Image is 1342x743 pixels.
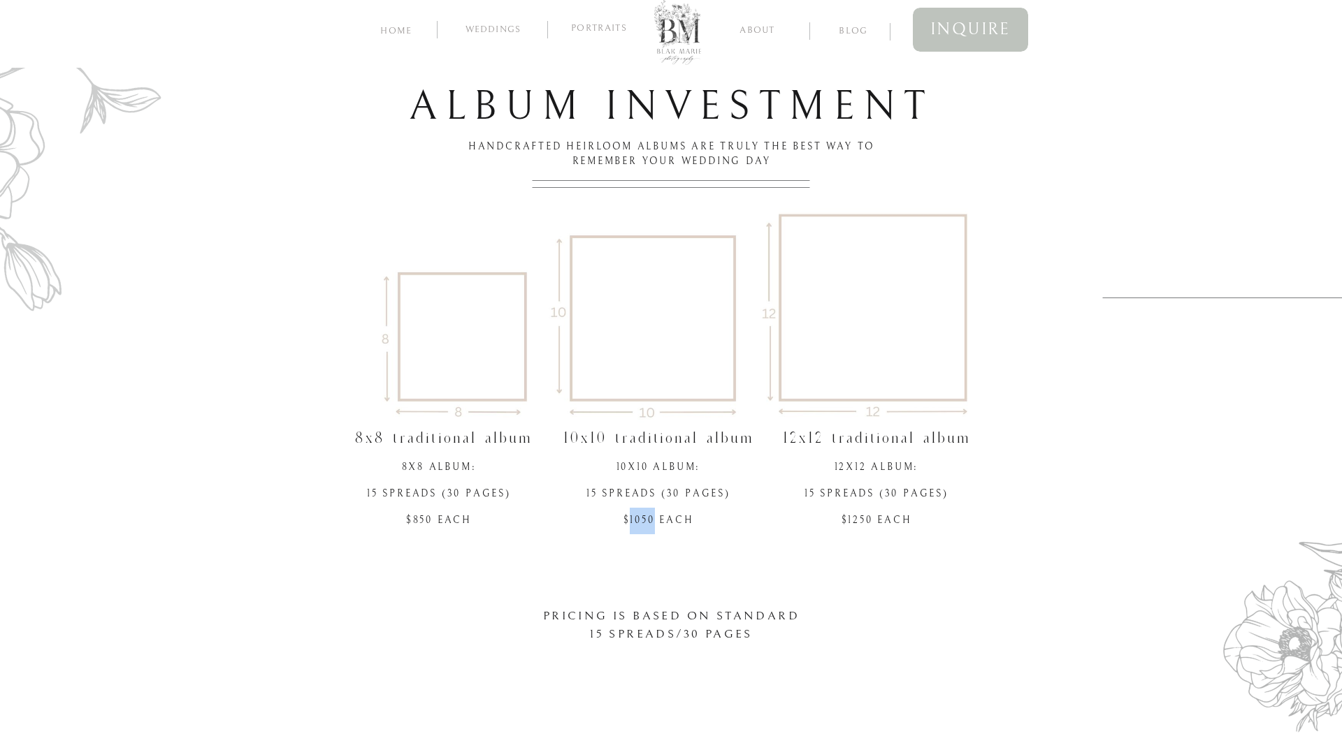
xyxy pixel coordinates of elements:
[440,608,903,641] h3: Pricing is based on standard 15 spreads/30 pages
[561,429,756,450] div: 10x10 TRADITIONAL ALBUM
[572,455,745,615] div: 10x10 Album: 15 SPREADS (30 PAGES) $1050 each
[565,23,633,36] a: Portraits
[440,140,903,173] h3: Handcrafted heirloom albums are truly the best way to remember your wedding day
[913,8,1028,52] a: inquire
[352,455,526,615] div: 8x8 ALbum: 15 SPREADS (30 PAGES) $850 each
[377,23,415,36] a: home
[930,15,1011,45] span: inquire
[779,429,974,450] div: 12x12 TRADITIONAL ALBUM
[724,22,791,36] a: about
[826,23,881,36] a: blog
[408,77,935,133] h3: Album Investment
[456,24,531,38] a: Weddings
[790,455,963,615] div: 12x12 Album: 15 SPREADS (30 PAGES) $1250 each
[352,429,535,450] div: 8X8 TRADITIONAL ALBUM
